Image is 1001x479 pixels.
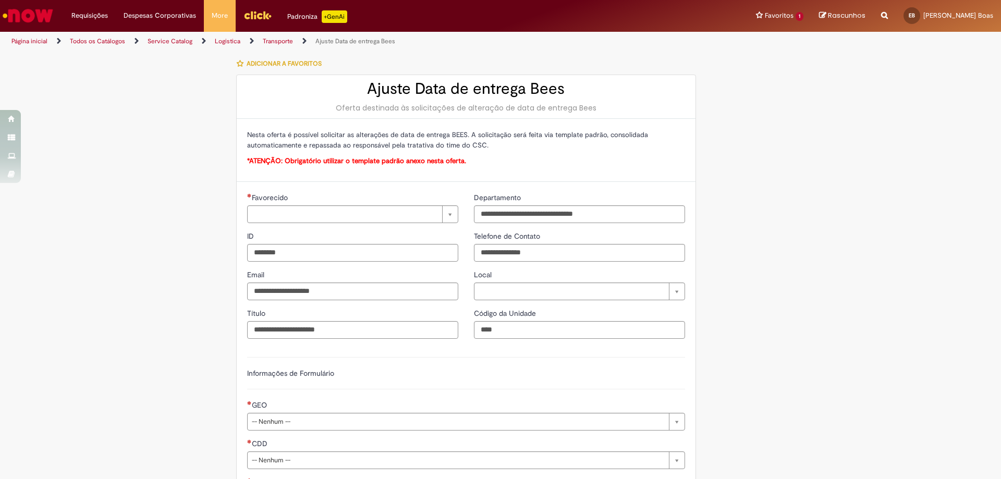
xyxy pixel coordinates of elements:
span: Necessários [247,439,252,444]
span: Necessários [247,401,252,405]
span: Rascunhos [828,10,865,20]
input: Email [247,283,458,300]
span: Necessários - Favorecido [252,193,290,202]
div: Oferta destinada às solicitações de alteração de data de entrega Bees [247,103,685,113]
span: Local [474,270,494,279]
a: Rascunhos [819,11,865,21]
ul: Trilhas de página [8,32,660,51]
a: Transporte [263,37,293,45]
span: Adicionar a Favoritos [247,59,322,68]
span: Código da Unidade [474,309,538,318]
span: Despesas Corporativas [124,10,196,21]
a: Service Catalog [148,37,192,45]
h2: Ajuste Data de entrega Bees [247,80,685,97]
label: Informações de Formulário [247,369,334,378]
input: Código da Unidade [474,321,685,339]
div: Padroniza [287,10,347,23]
span: Departamento [474,193,523,202]
span: Nesta oferta é possível solicitar as alterações de data de entrega BEES. A solicitação será feita... [247,130,648,150]
span: Título [247,309,267,318]
p: +GenAi [322,10,347,23]
span: Email [247,270,266,279]
a: Ajuste Data de entrega Bees [315,37,395,45]
input: ID [247,244,458,262]
span: 1 [796,12,803,21]
span: More [212,10,228,21]
span: Requisições [71,10,108,21]
span: -- Nenhum -- [252,452,664,469]
input: Telefone de Contato [474,244,685,262]
input: Departamento [474,205,685,223]
a: Página inicial [11,37,47,45]
a: Todos os Catálogos [70,37,125,45]
a: Limpar campo Favorecido [247,205,458,223]
input: Título [247,321,458,339]
span: Favoritos [765,10,794,21]
a: Logistica [215,37,240,45]
span: EB [909,12,915,19]
span: *ATENÇÃO: Obrigatório utilizar o template padrão anexo nesta oferta. [247,156,466,165]
span: Necessários [247,193,252,198]
span: CDD [252,439,270,448]
img: ServiceNow [1,5,55,26]
img: click_logo_yellow_360x200.png [243,7,272,23]
span: GEO [252,400,269,410]
a: Limpar campo Local [474,283,685,300]
span: ID [247,231,256,241]
span: [PERSON_NAME] Boas [923,11,993,20]
button: Adicionar a Favoritos [236,53,327,75]
span: -- Nenhum -- [252,413,664,430]
span: Telefone de Contato [474,231,542,241]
